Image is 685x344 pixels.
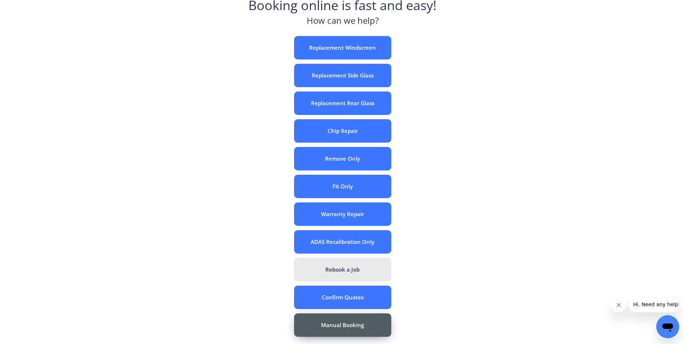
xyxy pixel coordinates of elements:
button: Remove Only [294,147,391,170]
iframe: Close message [612,298,626,312]
button: Warranty Repair [294,202,391,226]
button: Confirm Quotes [294,286,391,309]
button: Fit Only [294,175,391,198]
button: Chip Repair [294,119,391,143]
button: ADAS Recalibration Only [294,230,391,254]
button: Replacement Side Glass [294,64,391,87]
div: How can we help? [307,14,379,31]
button: Manual Booking [294,313,391,337]
iframe: Button to launch messaging window [656,315,679,338]
button: Replacement Windscreen [294,36,391,59]
button: Rebook a Job [294,258,391,281]
span: Hi. Need any help? [4,5,52,11]
button: Replacement Rear Glass [294,91,391,115]
iframe: Message from company [629,296,679,312]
